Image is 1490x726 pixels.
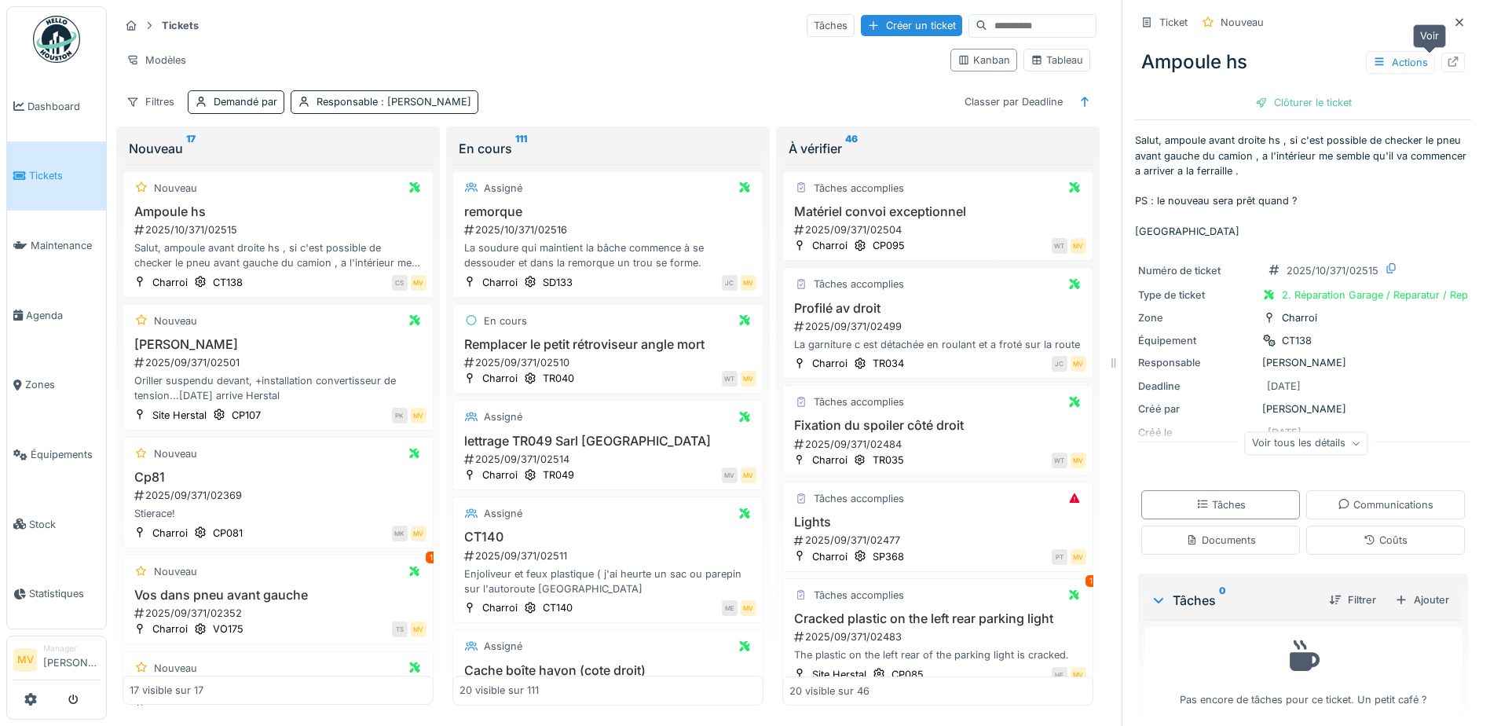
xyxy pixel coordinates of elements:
div: MV [1071,238,1086,254]
a: Équipements [7,420,106,489]
div: JC [1052,356,1067,372]
div: CT138 [213,275,243,290]
div: Assigné [484,639,522,654]
sup: 17 [186,139,196,158]
div: Créé par [1138,401,1256,416]
li: MV [13,648,37,672]
div: En cours [459,139,757,158]
div: 2025/09/371/02514 [463,452,756,467]
div: CS [392,275,408,291]
div: 2025/10/371/02516 [463,222,756,237]
div: PT [1052,549,1067,565]
div: CP085 [891,667,924,682]
div: [DATE] [1267,379,1301,394]
div: Nouveau [154,313,197,328]
div: Charroi [812,356,848,371]
h3: Remplacer le petit rétroviseur angle mort [459,337,756,352]
span: Zones [25,377,100,392]
a: Zones [7,350,106,420]
strong: Tickets [156,18,205,33]
div: Nouveau [154,446,197,461]
div: PK [392,408,408,423]
div: Assigné [484,409,522,424]
h3: Fixation du spoiler côté droit [789,418,1086,433]
div: CP107 [232,408,261,423]
h3: remorque [459,204,756,219]
div: La soudure qui maintient la bâche commence à se dessouder et dans la remorque un trou se forme. [459,240,756,270]
div: Stierace! [130,506,426,521]
a: Statistiques [7,559,106,629]
div: Assigné [484,181,522,196]
a: Dashboard [7,71,106,141]
div: Actions [1366,51,1435,74]
div: Ampoule hs [1135,42,1471,82]
div: Tâches accomplies [814,588,904,603]
h3: Cp81 [130,470,426,485]
div: Nouveau [129,139,427,158]
div: Tâches accomplies [814,277,904,291]
div: MV [1071,667,1086,683]
h3: Matériel convoi exceptionnel [789,204,1086,219]
sup: 46 [845,139,858,158]
div: MV [1071,356,1086,372]
div: MV [722,467,738,483]
div: Équipement [1138,333,1256,348]
div: Tâches accomplies [814,181,904,196]
div: Charroi [482,371,518,386]
div: Manager [43,643,100,654]
div: ME [722,600,738,616]
span: Maintenance [31,238,100,253]
div: À vérifier [789,139,1087,158]
div: 2025/09/371/02504 [793,222,1086,237]
div: SD133 [543,275,573,290]
div: Tâches accomplies [814,394,904,409]
div: Tâches accomplies [814,491,904,506]
div: WT [1052,238,1067,254]
h3: Ampoule hs [130,204,426,219]
div: Charroi [152,526,188,541]
div: 2025/09/371/02484 [793,437,1086,452]
div: MV [741,275,756,291]
div: [PERSON_NAME] [1138,401,1468,416]
h3: Cracked plastic on the left rear parking light [789,611,1086,626]
span: : [PERSON_NAME] [378,96,471,108]
a: Stock [7,489,106,559]
li: [PERSON_NAME] [43,643,100,676]
div: 2025/10/371/02515 [1287,263,1378,278]
div: [PERSON_NAME] [1138,355,1468,370]
span: Tickets [29,168,100,183]
div: Demandé par [214,94,277,109]
a: Agenda [7,280,106,350]
div: Ajouter [1389,589,1455,610]
div: Tableau [1031,53,1083,68]
div: CP095 [873,238,905,253]
div: MV [741,600,756,616]
div: MV [411,526,426,541]
div: Zone [1138,310,1256,325]
div: Documents [1186,533,1256,548]
div: 20 visible sur 46 [789,683,869,698]
div: MK [392,526,408,541]
div: TR035 [873,453,904,467]
div: Nouveau [1221,15,1264,30]
a: MV Manager[PERSON_NAME] [13,643,100,680]
div: TR040 [543,371,574,386]
div: 2025/09/371/02510 [463,355,756,370]
div: Charroi [812,238,848,253]
div: Kanban [957,53,1010,68]
div: Charroi [812,453,848,467]
div: CP081 [213,526,243,541]
div: Responsable [1138,355,1256,370]
sup: 0 [1219,591,1226,610]
div: 20 visible sur 111 [459,683,539,698]
div: Site Herstal [152,408,207,423]
div: Assigné [484,506,522,521]
div: 2025/09/371/02477 [793,533,1086,548]
div: Salut, ampoule avant droite hs , si c'est possible de checker le pneu avant gauche du camion , a ... [130,240,426,270]
div: Charroi [482,467,518,482]
div: Créer un ticket [861,15,962,36]
div: MV [1071,549,1086,565]
div: HE [1052,667,1067,683]
div: CT140 [543,600,573,615]
div: 1 [426,552,437,563]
